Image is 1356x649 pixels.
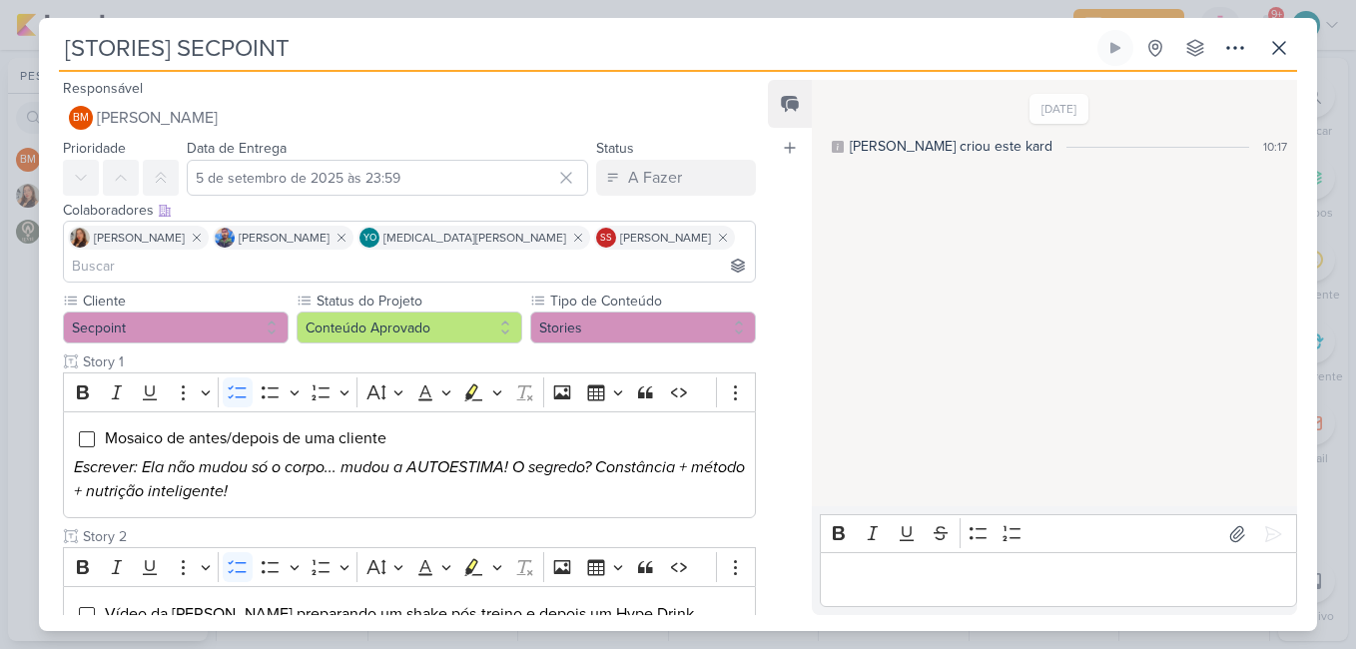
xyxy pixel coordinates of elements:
div: Colaboradores [63,200,756,221]
label: Status [596,140,634,157]
span: [PERSON_NAME] [239,229,330,247]
div: A Fazer [628,166,682,190]
div: Editor editing area: main [820,552,1297,607]
div: [PERSON_NAME] criou este kard [850,136,1052,157]
div: Editor toolbar [820,514,1297,553]
img: Franciluce Carvalho [70,228,90,248]
div: 10:17 [1263,138,1287,156]
div: Beth Monteiro [69,106,93,130]
label: Data de Entrega [187,140,287,157]
span: [PERSON_NAME] [94,229,185,247]
button: Conteúdo Aprovado [297,312,522,343]
p: BM [73,113,89,124]
div: Yasmin Oliveira [359,228,379,248]
i: Escrever: Ela não mudou só o corpo... mudou a AUTOESTIMA! O segredo? Constância + método + nutriç... [74,457,745,501]
label: Cliente [81,291,289,312]
div: Editor toolbar [63,372,756,411]
input: Kard Sem Título [59,30,1093,66]
input: Texto sem título [79,526,756,547]
p: SS [600,234,612,244]
span: [PERSON_NAME] [97,106,218,130]
input: Texto sem título [79,351,756,372]
div: Simone Regina Sa [596,228,616,248]
label: Prioridade [63,140,126,157]
span: Mosaico de antes/depois de uma cliente [105,428,386,448]
div: Editor editing area: main [63,411,756,519]
button: Secpoint [63,312,289,343]
div: Editor toolbar [63,547,756,586]
span: [PERSON_NAME] [620,229,711,247]
button: BM [PERSON_NAME] [63,100,756,136]
button: A Fazer [596,160,756,196]
label: Responsável [63,80,143,97]
div: Ligar relógio [1107,40,1123,56]
span: Vídeo da [PERSON_NAME] preparando um shake pós-treino e depois um Hype Drink [105,604,694,624]
label: Status do Projeto [315,291,522,312]
button: Stories [530,312,756,343]
img: Guilherme Savio [215,228,235,248]
input: Select a date [187,160,588,196]
p: YO [363,234,376,244]
input: Buscar [68,254,751,278]
span: [MEDICAL_DATA][PERSON_NAME] [383,229,566,247]
label: Tipo de Conteúdo [548,291,756,312]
